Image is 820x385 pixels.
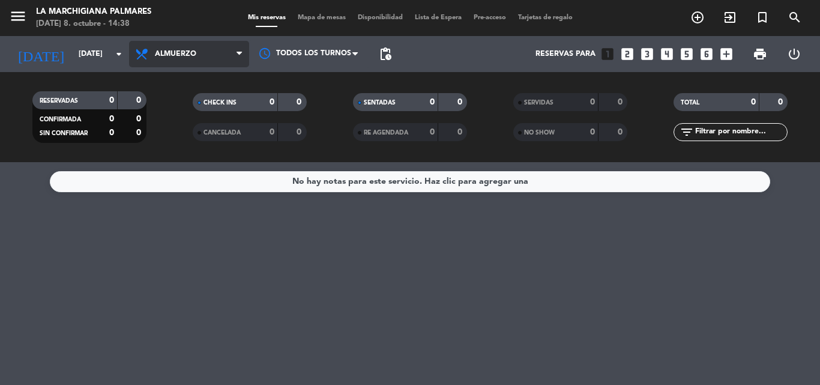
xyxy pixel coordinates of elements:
span: Reservas para [535,50,595,58]
span: CHECK INS [203,100,237,106]
div: LOG OUT [777,36,811,72]
strong: 0 [618,128,625,136]
span: RESERVADAS [40,98,78,104]
div: [DATE] 8. octubre - 14:38 [36,18,151,30]
strong: 0 [751,98,756,106]
span: Disponibilidad [352,14,409,21]
i: add_box [719,46,734,62]
i: search [788,10,802,25]
span: TOTAL [681,100,699,106]
strong: 0 [297,128,304,136]
i: [DATE] [9,41,73,67]
i: exit_to_app [723,10,737,25]
span: Mapa de mesas [292,14,352,21]
span: CONFIRMADA [40,117,81,123]
span: print [753,47,767,61]
i: turned_in_not [755,10,770,25]
strong: 0 [590,128,595,136]
span: SIN CONFIRMAR [40,130,88,136]
strong: 0 [109,129,114,137]
span: RE AGENDADA [364,130,408,136]
span: CANCELADA [203,130,241,136]
i: looks_5 [679,46,695,62]
strong: 0 [457,98,465,106]
strong: 0 [270,128,274,136]
strong: 0 [297,98,304,106]
input: Filtrar por nombre... [694,126,787,139]
span: SERVIDAS [524,100,553,106]
div: No hay notas para este servicio. Haz clic para agregar una [292,175,528,189]
span: Lista de Espera [409,14,468,21]
i: menu [9,7,27,25]
strong: 0 [778,98,785,106]
span: pending_actions [378,47,393,61]
strong: 0 [590,98,595,106]
span: Almuerzo [155,50,196,58]
strong: 0 [109,115,114,123]
strong: 0 [430,128,435,136]
i: arrow_drop_down [112,47,126,61]
strong: 0 [136,115,143,123]
span: Mis reservas [242,14,292,21]
span: NO SHOW [524,130,555,136]
i: looks_6 [699,46,714,62]
strong: 0 [430,98,435,106]
i: looks_one [600,46,615,62]
span: SENTADAS [364,100,396,106]
i: power_settings_new [787,47,801,61]
strong: 0 [136,129,143,137]
span: Pre-acceso [468,14,512,21]
i: looks_4 [659,46,675,62]
span: Tarjetas de regalo [512,14,579,21]
i: looks_3 [639,46,655,62]
i: add_circle_outline [690,10,705,25]
strong: 0 [270,98,274,106]
div: La Marchigiana Palmares [36,6,151,18]
i: filter_list [680,125,694,139]
strong: 0 [457,128,465,136]
strong: 0 [136,96,143,105]
i: looks_two [620,46,635,62]
strong: 0 [109,96,114,105]
strong: 0 [618,98,625,106]
button: menu [9,7,27,29]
